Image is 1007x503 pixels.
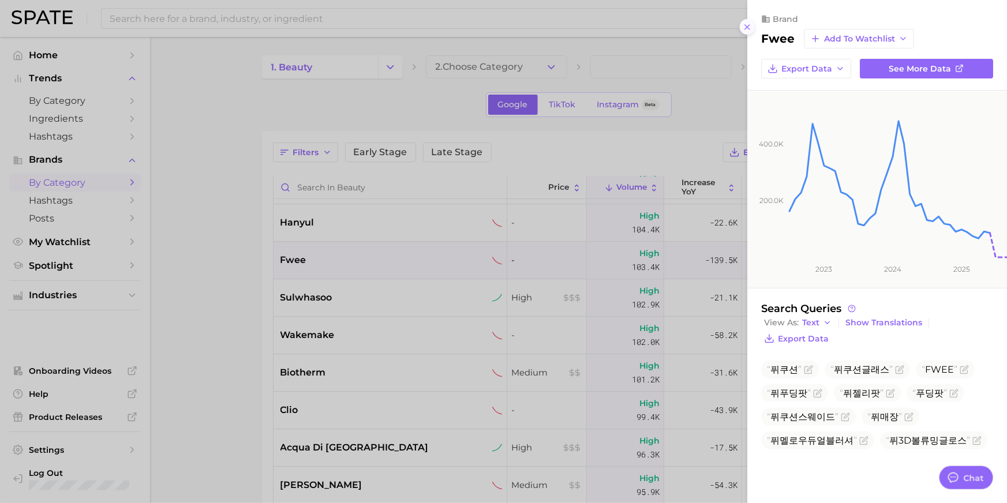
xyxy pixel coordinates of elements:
[767,388,811,399] span: 퓌푸딩팟
[759,196,784,205] tspan: 200.0k
[804,29,914,48] button: Add to Watchlist
[886,389,895,398] button: Flag as miscategorized or irrelevant
[972,436,982,445] button: Flag as miscategorized or irrelevant
[884,265,901,273] tspan: 2024
[767,411,838,422] span: 퓌쿠션스웨이드
[781,64,832,74] span: Export Data
[761,59,851,78] button: Export Data
[767,364,802,375] span: 퓌쿠션
[845,318,922,328] span: Show Translations
[843,315,925,331] button: Show Translations
[773,14,798,24] span: brand
[761,316,835,331] button: View AsText
[841,412,850,422] button: Flag as miscategorized or irrelevant
[761,302,858,315] span: Search Queries
[815,265,832,273] tspan: 2023
[889,64,952,74] span: See more data
[840,388,884,399] span: 퓌젤리팟
[802,320,819,326] span: Text
[830,364,893,375] span: 퓌쿠션글래스
[912,388,947,399] span: 푸딩팟
[767,435,857,446] span: 퓌멜로우듀얼블러셔
[759,140,784,148] tspan: 400.0k
[778,334,829,344] span: Export Data
[764,320,799,326] span: View As
[824,34,895,44] span: Add to Watchlist
[960,365,969,374] button: Flag as miscategorized or irrelevant
[953,265,970,273] tspan: 2025
[886,435,970,446] span: 퓌3D볼류밍글로스
[925,364,954,375] span: FWEE
[895,365,904,374] button: Flag as miscategorized or irrelevant
[761,331,832,347] button: Export Data
[859,436,869,445] button: Flag as miscategorized or irrelevant
[904,412,914,422] button: Flag as miscategorized or irrelevant
[860,59,993,78] a: See more data
[804,365,813,374] button: Flag as miscategorized or irrelevant
[867,411,902,422] span: 퓌매장
[949,389,959,398] button: Flag as miscategorized or irrelevant
[761,32,795,46] h2: fwee
[813,389,822,398] button: Flag as miscategorized or irrelevant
